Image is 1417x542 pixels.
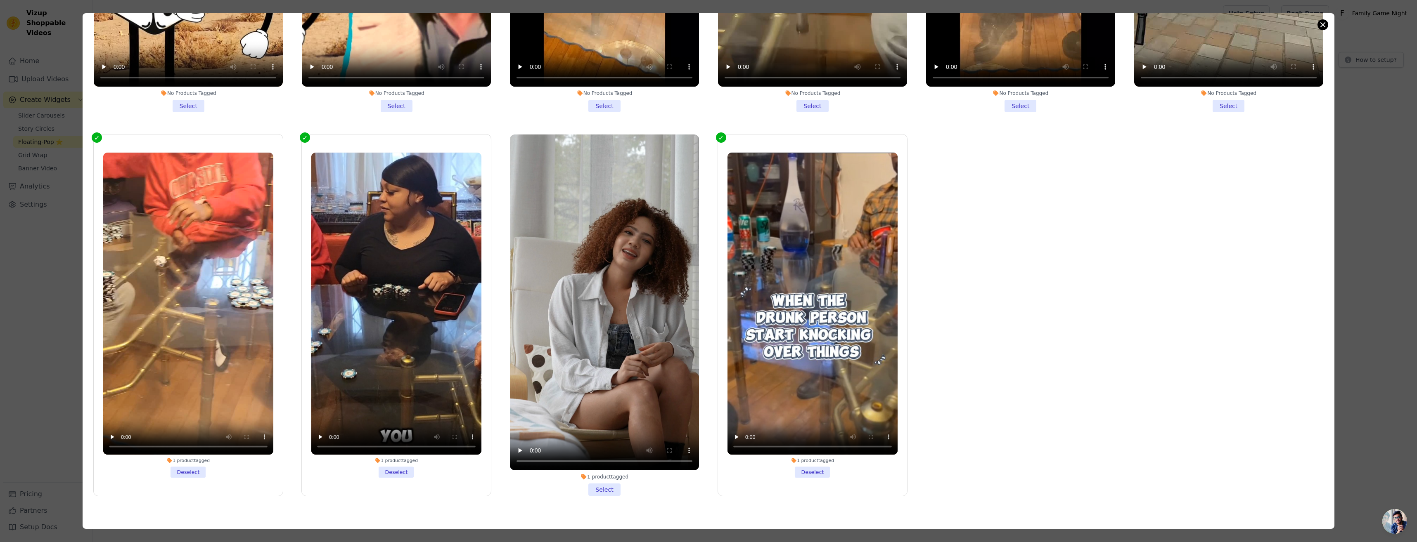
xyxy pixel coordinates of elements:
button: Close modal [1318,20,1328,30]
div: 1 product tagged [727,458,898,464]
div: No Products Tagged [718,90,907,97]
div: No Products Tagged [302,90,491,97]
div: 1 product tagged [103,458,273,464]
div: 1 product tagged [311,458,481,464]
div: No Products Tagged [510,90,699,97]
div: 1 product tagged [510,474,699,480]
div: Open chat [1382,509,1407,534]
div: No Products Tagged [926,90,1115,97]
div: No Products Tagged [1134,90,1323,97]
div: No Products Tagged [94,90,283,97]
